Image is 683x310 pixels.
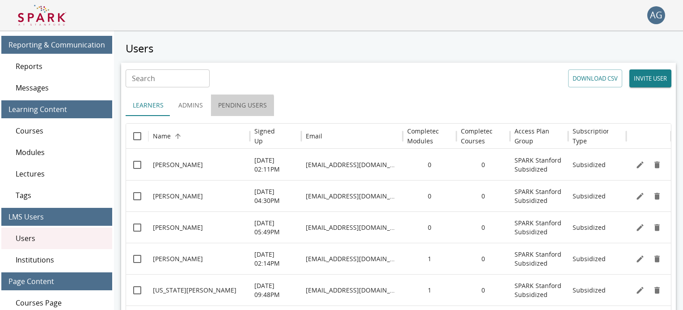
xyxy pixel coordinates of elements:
button: Admins [171,95,211,116]
div: Institutions [1,249,112,271]
p: Subsidized [573,160,606,169]
span: Lectures [16,168,105,179]
div: Page Content [1,272,112,290]
h5: Users [121,41,676,56]
div: Tags [1,185,112,206]
button: Sort [439,130,452,142]
div: 0 [456,243,510,274]
div: 0 [456,149,510,180]
button: Delete [650,284,664,297]
button: Delete [650,221,664,234]
h6: Signed Up [254,126,283,146]
button: Edit [633,252,647,266]
div: 0 [403,180,456,211]
span: Reports [16,61,105,72]
p: [DATE] 05:49PM [254,219,297,237]
span: Learning Content [8,104,105,115]
div: gtully@stanford.edu [301,274,403,306]
button: Edit [633,284,647,297]
button: Sort [609,130,622,142]
p: [DATE] 02:11PM [254,156,297,174]
button: Download CSV [568,69,622,87]
div: 0 [403,211,456,243]
p: [PERSON_NAME] [153,223,203,232]
button: Pending Users [211,95,274,116]
span: Institutions [16,254,105,265]
span: Page Content [8,276,105,287]
div: Reports [1,56,112,77]
h6: Completed Courses [461,126,493,146]
p: SPARK Stanford Subsidized [514,187,564,205]
p: [DATE] 04:30PM [254,187,297,205]
p: [DATE] 09:48PM [254,281,297,299]
p: Subsidized [573,223,606,232]
p: [US_STATE][PERSON_NAME] [153,286,236,295]
span: Reporting & Communication [8,39,105,50]
div: 1 [403,243,456,274]
img: Logo of SPARK at Stanford [18,4,66,26]
svg: Edit [636,160,645,169]
div: 0 [456,274,510,306]
div: Email [306,132,322,140]
p: [DATE] 02:14PM [254,250,297,268]
button: Sort [172,130,184,142]
svg: Remove [653,160,662,169]
p: [PERSON_NAME] [153,160,203,169]
p: SPARK Stanford Subsidized [514,156,564,174]
p: [PERSON_NAME] [153,192,203,201]
svg: Remove [653,286,662,295]
div: cesc@stanford.edu [301,180,403,211]
button: account of current user [647,6,665,24]
div: Messages [1,77,112,99]
div: LMS Users [1,208,112,226]
span: Courses [16,125,105,136]
div: Name [153,132,171,140]
button: Sort [493,130,506,142]
div: amcarter@stanford.edu [301,149,403,180]
svg: Edit [636,286,645,295]
div: 0 [456,180,510,211]
svg: Remove [653,223,662,232]
svg: Edit [636,254,645,263]
div: 0 [456,211,510,243]
p: [PERSON_NAME] [153,254,203,263]
div: Modules [1,142,112,163]
h6: Access Plan Group [514,126,564,146]
p: SPARK Stanford Subsidized [514,281,564,299]
button: Edit [633,158,647,172]
div: Courses [1,120,112,142]
div: 0 [403,149,456,180]
div: user types [126,95,671,116]
div: cstawick@stanford.edu [301,211,403,243]
button: Learners [126,95,171,116]
span: Users [16,233,105,244]
button: Invite user [629,69,671,87]
div: Learning Content [1,100,112,118]
button: Sort [323,130,336,142]
div: Users [1,228,112,249]
p: Subsidized [573,192,606,201]
span: Messages [16,82,105,93]
button: Edit [633,221,647,234]
button: Delete [650,252,664,266]
div: Lectures [1,163,112,185]
svg: Remove [653,192,662,201]
p: Subsidized [573,254,606,263]
span: Tags [16,190,105,201]
h6: Completed Modules [407,126,440,146]
p: SPARK Stanford Subsidized [514,250,564,268]
svg: Edit [636,192,645,201]
span: LMS Users [8,211,105,222]
p: SPARK Stanford Subsidized [514,219,564,237]
div: Reporting & Communication [1,36,112,54]
div: 1 [403,274,456,306]
button: Delete [650,158,664,172]
span: Courses Page [16,297,105,308]
div: ekaras@stanford.edu [301,243,403,274]
svg: Edit [636,223,645,232]
p: Subsidized [573,286,606,295]
span: Modules [16,147,105,158]
svg: Remove [653,254,662,263]
button: Sort [284,130,297,142]
h6: Subscription Type [573,126,611,146]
